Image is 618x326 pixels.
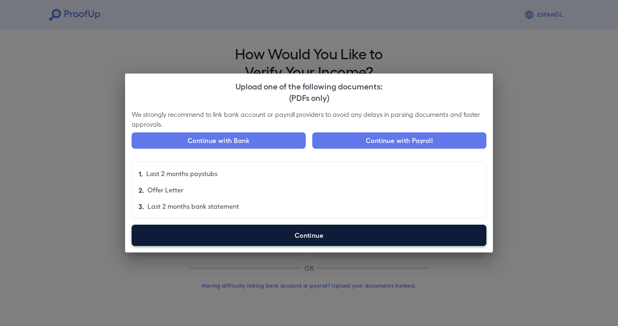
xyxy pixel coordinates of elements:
p: Last 2 months bank statement [148,201,239,211]
p: 1. [139,169,143,179]
h2: Upload one of the following documents: [125,74,493,109]
p: 2. [139,185,144,195]
p: Last 2 months paystubs [146,169,217,179]
p: 3. [139,201,144,211]
p: Offer Letter [148,185,184,195]
p: We strongly recommend to link bank account or payroll providers to avoid any delays in parsing do... [132,109,486,129]
button: Continue with Payroll [312,132,486,149]
div: (PDFs only) [132,92,486,103]
button: Continue with Bank [132,132,306,149]
label: Continue [132,225,486,246]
